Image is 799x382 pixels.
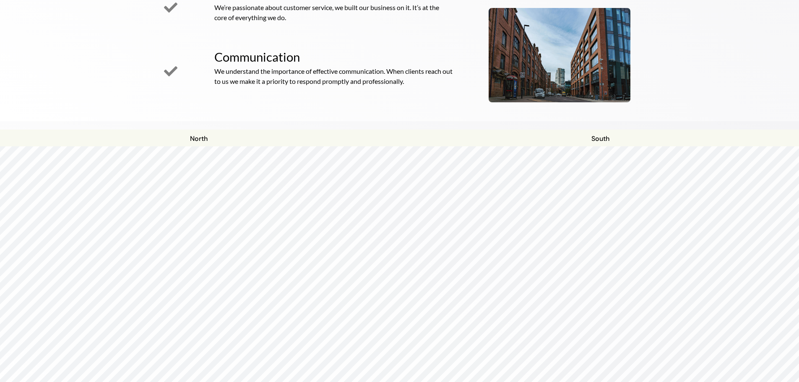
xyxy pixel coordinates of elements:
[214,3,453,23] p: We’re passionate about customer service, we built our business on it. It’s at the core of everyth...
[214,66,453,86] p: We understand the importance of effective communication. When clients reach out to us we make it ...
[214,48,453,66] span: Communication
[489,8,630,102] img: Untitled design(1)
